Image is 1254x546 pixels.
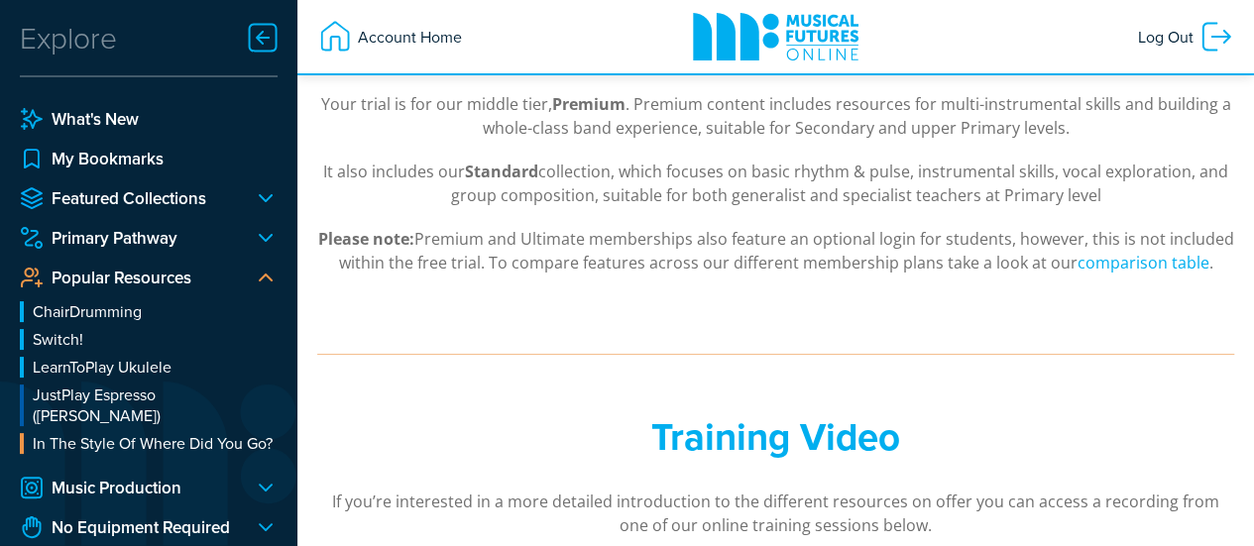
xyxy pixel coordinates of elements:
[20,357,278,378] a: LearnToPlay Ukulele
[307,9,472,64] a: Account Home
[1138,19,1198,55] span: Log Out
[390,414,1163,460] h2: Training Video
[20,384,278,426] a: JustPlay Espresso ([PERSON_NAME])
[317,160,1234,207] p: It also includes our collection, which focuses on basic rhythm & pulse, instrumental skills, voca...
[20,147,278,170] a: My Bookmarks
[20,186,238,210] a: Featured Collections
[318,228,414,250] strong: Please note:
[20,476,238,499] a: Music Production
[20,18,117,57] div: Explore
[20,226,238,250] a: Primary Pathway
[20,433,278,454] a: In The Style Of Where Did You Go?
[317,490,1234,537] p: If you’re interested in a more detailed introduction to the different resources on offer you can ...
[552,93,626,115] strong: Premium
[1128,9,1244,64] a: Log Out
[20,329,278,350] a: Switch!
[317,92,1234,140] p: Your trial is for our middle tier, . Premium content includes resources for multi-instrumental sk...
[20,301,278,322] a: ChairDrumming
[353,19,462,55] span: Account Home
[465,161,538,182] strong: Standard
[1078,252,1209,274] a: comparison table
[20,515,238,539] a: No Equipment Required
[20,266,238,289] a: Popular Resources
[317,227,1234,274] p: Premium and Ultimate memberships also feature an optional login for students, however, this is no...
[20,107,278,131] a: What's New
